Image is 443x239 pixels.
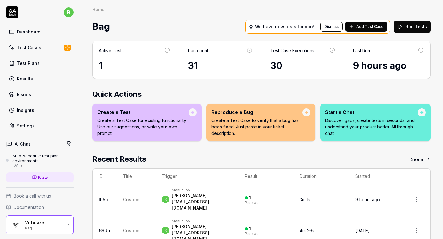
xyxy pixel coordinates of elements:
[349,169,403,184] th: Started
[99,228,110,233] a: 66Un
[188,59,253,72] div: 31
[25,225,61,230] div: Bag
[14,193,51,199] span: Book a call with us
[411,154,431,165] a: See all
[12,153,74,163] div: Auto-schedule test plan environments
[249,195,251,201] div: 1
[92,6,105,12] div: Home
[172,193,233,211] div: [PERSON_NAME][EMAIL_ADDRESS][DOMAIN_NAME]
[6,120,74,132] a: Settings
[15,141,30,147] h4: AI Chat
[320,22,343,32] button: Dismiss
[325,108,418,116] div: Start a Chat
[14,204,44,210] span: Documentation
[353,47,370,54] div: Last Run
[162,227,169,234] span: r
[270,59,336,72] div: 30
[123,197,139,202] span: Custom
[245,201,259,205] div: Passed
[6,215,74,234] button: Virtusize LogoVirtusizeBag
[6,41,74,53] a: Test Cases
[10,219,21,230] img: Virtusize Logo
[92,18,110,35] span: Bag
[92,154,146,165] h2: Recent Results
[17,29,41,35] div: Dashboard
[99,47,124,54] div: Active Tests
[6,88,74,100] a: Issues
[17,123,35,129] div: Settings
[211,117,302,136] p: Create a Test Case to verify that a bug has been fixed. Just paste in your ticket description.
[6,57,74,69] a: Test Plans
[99,197,108,202] a: lP5u
[245,232,259,236] div: Passed
[325,117,418,136] p: Discover gaps, create tests in seconds, and understand your product better. All through chat.
[6,172,74,182] a: New
[394,21,431,33] button: Run Tests
[64,6,74,18] button: r
[64,7,74,17] span: r
[300,197,310,202] time: 3m 1s
[270,47,314,54] div: Test Case Executions
[6,73,74,85] a: Results
[117,169,156,184] th: Title
[293,169,349,184] th: Duration
[188,47,208,54] div: Run count
[123,228,139,233] span: Custom
[249,226,251,232] div: 1
[92,89,431,100] h2: Quick Actions
[25,220,61,225] div: Virtusize
[6,153,74,167] a: Auto-schedule test plan environments[DATE]
[17,76,33,82] div: Results
[6,104,74,116] a: Insights
[6,204,74,210] a: Documentation
[93,169,117,184] th: ID
[12,163,74,168] div: [DATE]
[97,117,189,136] p: Create a Test Case for existing functionality. Use our suggestions, or write your own prompt.
[156,169,239,184] th: Trigger
[300,228,314,233] time: 4m 26s
[345,22,387,32] button: Add Test Case
[356,24,384,29] span: Add Test Case
[353,60,406,71] time: 9 hours ago
[6,26,74,38] a: Dashboard
[172,188,233,193] div: Manual by
[162,196,169,203] span: r
[38,174,48,181] span: New
[6,193,74,199] a: Book a call with us
[17,107,34,113] div: Insights
[355,228,370,233] time: [DATE]
[172,219,233,224] div: Manual by
[255,25,314,29] p: We have new tests for you!
[17,44,41,51] div: Test Cases
[97,108,189,116] div: Create a Test
[17,91,31,98] div: Issues
[17,60,40,66] div: Test Plans
[99,59,170,72] div: 1
[355,197,380,202] time: 9 hours ago
[211,108,302,116] div: Reproduce a Bug
[239,169,293,184] th: Result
